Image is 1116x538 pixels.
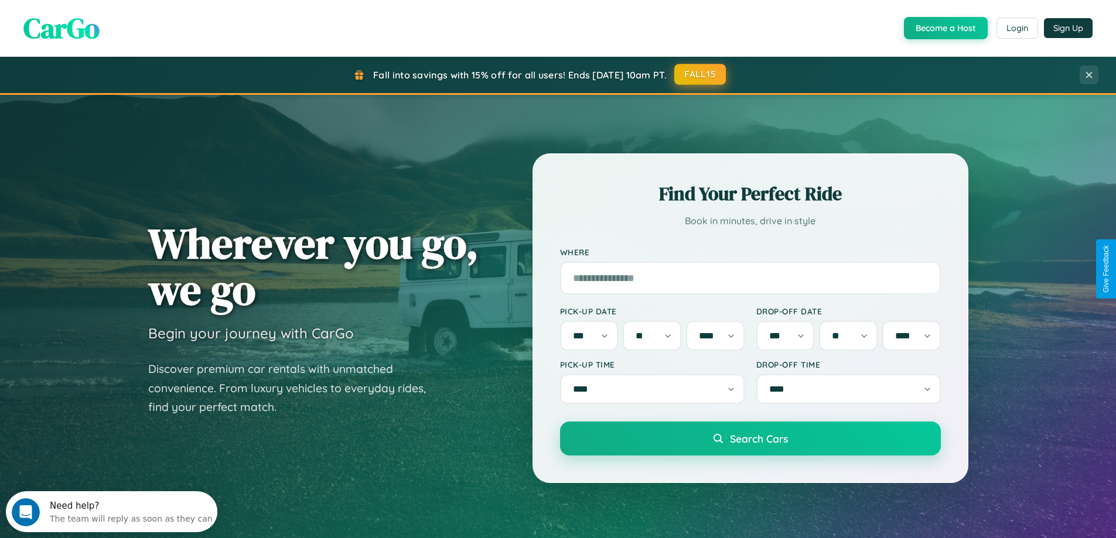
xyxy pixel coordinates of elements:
[23,9,100,47] span: CarGo
[44,19,207,32] div: The team will reply as soon as they can
[560,213,941,229] p: Book in minutes, drive in style
[148,220,479,313] h1: Wherever you go, we go
[756,306,941,316] label: Drop-off Date
[148,324,354,342] h3: Begin your journey with CarGo
[560,181,941,207] h2: Find Your Perfect Ride
[12,498,40,526] iframe: Intercom live chat
[560,359,745,369] label: Pick-up Time
[560,247,941,257] label: Where
[756,359,941,369] label: Drop-off Time
[904,17,988,39] button: Become a Host
[1044,18,1093,38] button: Sign Up
[6,491,217,532] iframe: Intercom live chat discovery launcher
[148,359,441,417] p: Discover premium car rentals with unmatched convenience. From luxury vehicles to everyday rides, ...
[996,18,1038,39] button: Login
[1102,245,1110,293] div: Give Feedback
[5,5,218,37] div: Open Intercom Messenger
[560,306,745,316] label: Pick-up Date
[674,64,726,85] button: FALL15
[44,10,207,19] div: Need help?
[373,69,667,81] span: Fall into savings with 15% off for all users! Ends [DATE] 10am PT.
[730,432,788,445] span: Search Cars
[560,422,941,455] button: Search Cars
